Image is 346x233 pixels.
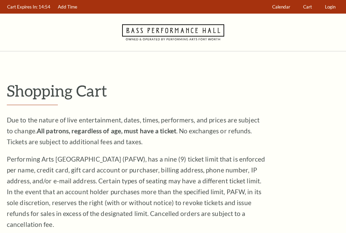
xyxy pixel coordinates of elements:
[325,4,335,10] span: Login
[322,0,339,14] a: Login
[7,116,260,146] span: Due to the nature of live entertainment, dates, times, performers, and prices are subject to chan...
[37,127,176,135] strong: All patrons, regardless of age, must have a ticket
[55,0,81,14] a: Add Time
[7,4,37,10] span: Cart Expires In:
[7,82,339,99] p: Shopping Cart
[303,4,312,10] span: Cart
[38,4,50,10] span: 14:54
[272,4,290,10] span: Calendar
[269,0,294,14] a: Calendar
[7,154,265,230] p: Performing Arts [GEOGRAPHIC_DATA] (PAFW), has a nine (9) ticket limit that is enforced per name, ...
[300,0,315,14] a: Cart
